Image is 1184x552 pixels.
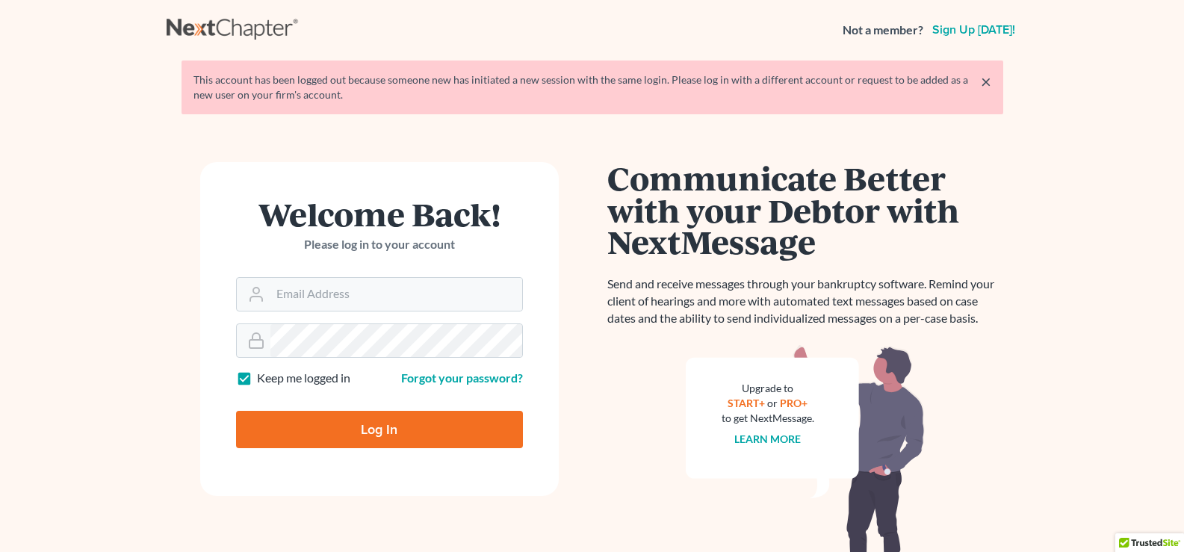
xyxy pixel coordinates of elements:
a: PRO+ [780,397,808,409]
a: START+ [728,397,765,409]
a: Sign up [DATE]! [929,24,1018,36]
a: Forgot your password? [401,370,523,385]
div: This account has been logged out because someone new has initiated a new session with the same lo... [193,72,991,102]
h1: Communicate Better with your Debtor with NextMessage [607,162,1003,258]
input: Log In [236,411,523,448]
div: to get NextMessage. [722,411,814,426]
a: × [981,72,991,90]
strong: Not a member? [843,22,923,39]
label: Keep me logged in [257,370,350,387]
p: Please log in to your account [236,236,523,253]
h1: Welcome Back! [236,198,523,230]
p: Send and receive messages through your bankruptcy software. Remind your client of hearings and mo... [607,276,1003,327]
a: Learn more [734,432,801,445]
input: Email Address [270,278,522,311]
div: Upgrade to [722,381,814,396]
span: or [767,397,778,409]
